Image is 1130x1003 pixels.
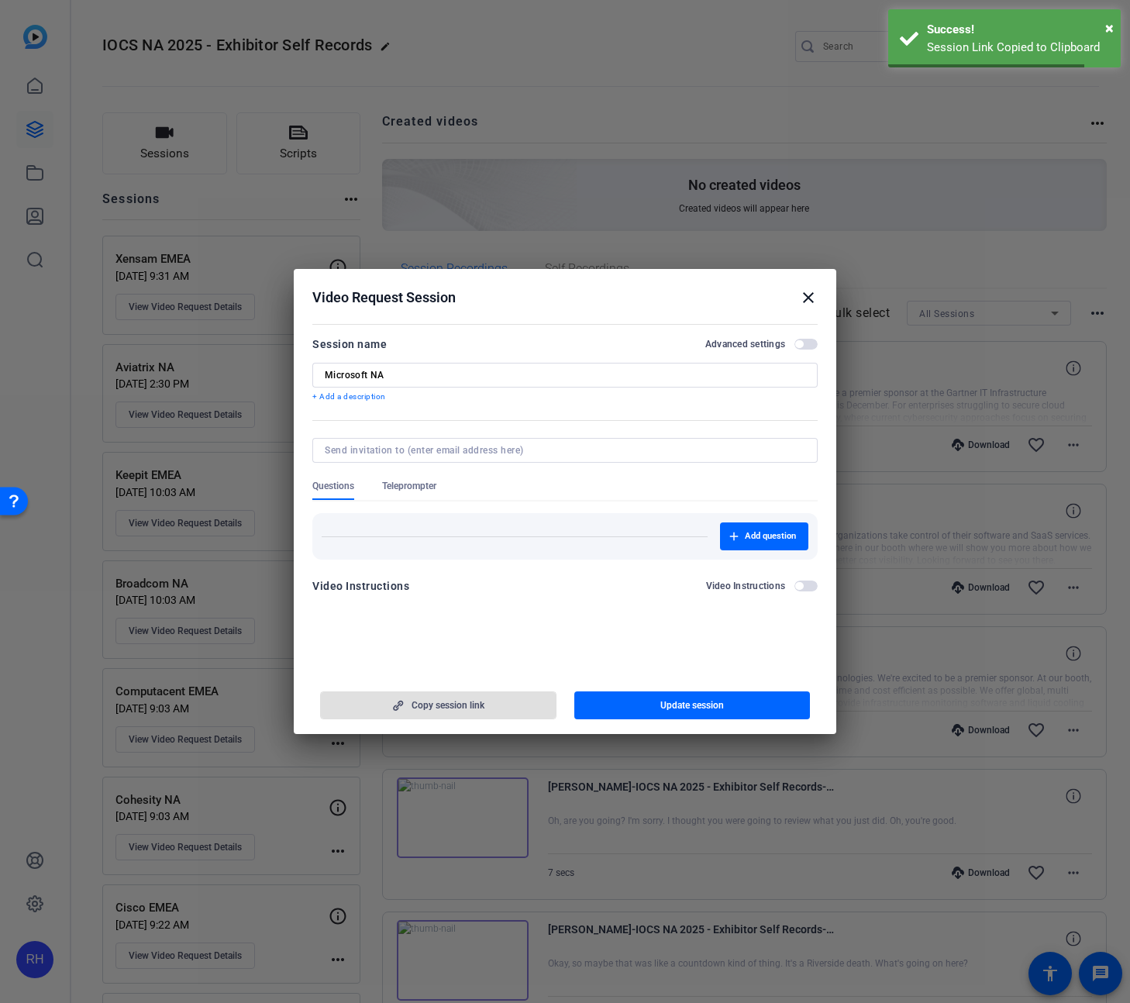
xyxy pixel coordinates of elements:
span: × [1105,19,1114,37]
span: Copy session link [412,699,484,712]
div: Session Link Copied to Clipboard [927,39,1109,57]
h2: Video Instructions [706,580,786,592]
span: Teleprompter [382,480,436,492]
div: Video Instructions [312,577,409,595]
div: Session name [312,335,387,353]
button: Add question [720,522,808,550]
span: Add question [745,530,796,543]
div: Success! [927,21,1109,39]
mat-icon: close [799,288,818,307]
p: + Add a description [312,391,818,403]
div: Video Request Session [312,288,818,307]
span: Update session [660,699,724,712]
button: Update session [574,691,811,719]
h2: Advanced settings [705,338,785,350]
input: Send invitation to (enter email address here) [325,444,799,457]
input: Enter Session Name [325,369,805,381]
span: Questions [312,480,354,492]
button: Close [1105,16,1114,40]
button: Copy session link [320,691,556,719]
